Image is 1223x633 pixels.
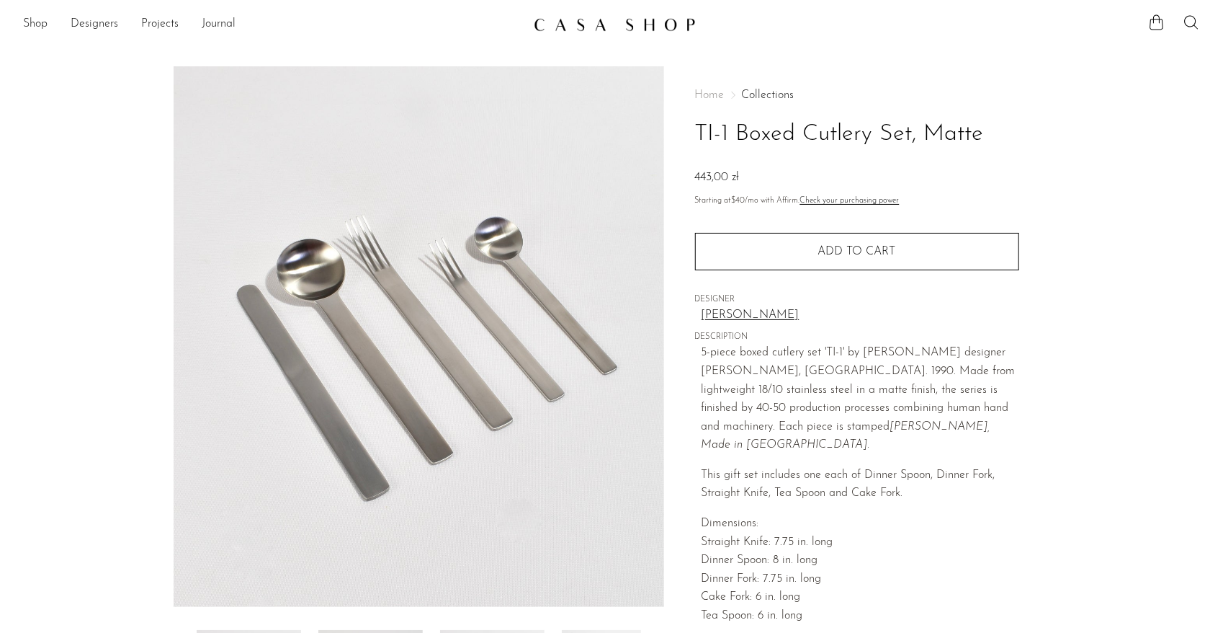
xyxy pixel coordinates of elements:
[695,89,1019,101] nav: Breadcrumbs
[742,89,794,101] a: Collections
[702,515,1019,626] p: Dimensions: Straight Knife: 7.75 in. long Dinner Spoon: 8 in. long Dinner Fork: 7.75 in. long Cak...
[702,466,1019,503] p: This gift set includes one each of Dinner Spoon, Dinner Fork, Straight Knife, Tea Spoon and Cake ...
[695,195,1019,208] p: Starting at /mo with Affirm.
[23,12,522,37] nav: Desktop navigation
[695,172,740,183] span: 443,00 zł
[732,197,745,205] span: $40
[202,15,236,34] a: Journal
[141,15,179,34] a: Projects
[695,331,1019,344] span: DESCRIPTION
[695,233,1019,270] button: Add to cart
[695,116,1019,153] h1: TI-1 Boxed Cutlery Set, Matte
[695,293,1019,306] span: DESIGNER
[695,89,725,101] span: Home
[71,15,118,34] a: Designers
[800,197,900,205] a: Check your purchasing power - Learn more about Affirm Financing (opens in modal)
[23,12,522,37] ul: NEW HEADER MENU
[174,66,664,607] img: TI-1 Boxed Cutlery Set, Matte
[702,347,1016,451] span: 5-piece boxed cutlery set 'TI-1' by [PERSON_NAME] designer [PERSON_NAME], [GEOGRAPHIC_DATA]. 1990...
[702,306,1019,325] a: [PERSON_NAME]
[818,246,896,257] span: Add to cart
[23,15,48,34] a: Shop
